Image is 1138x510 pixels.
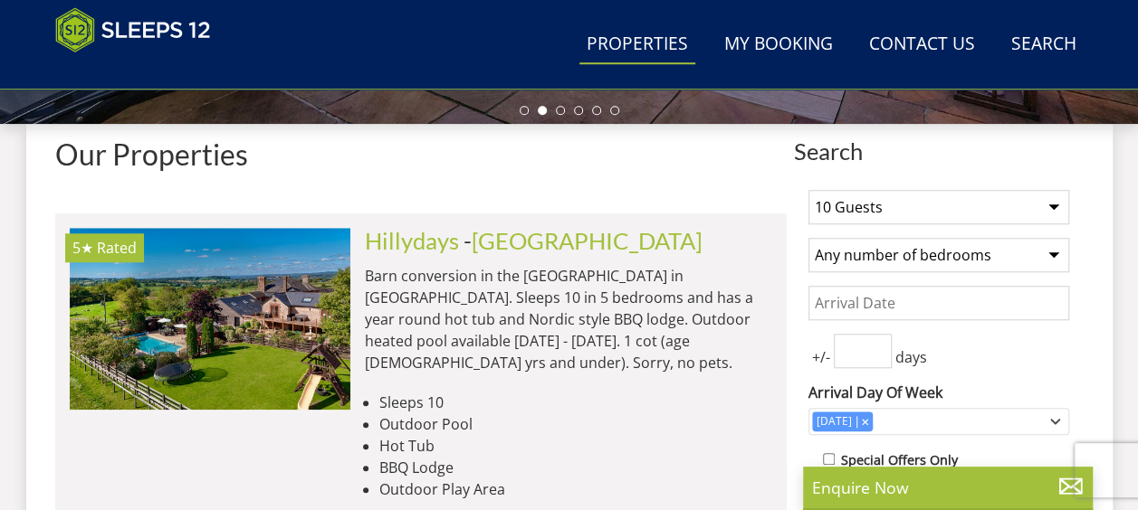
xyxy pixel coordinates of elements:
a: [GEOGRAPHIC_DATA] [472,227,703,254]
label: Arrival Day Of Week [808,382,1069,403]
h1: Our Properties [55,138,787,170]
div: Combobox [808,408,1069,435]
span: - [464,227,703,254]
a: Properties [579,24,695,65]
span: +/- [808,346,834,368]
label: Special Offers Only [841,450,958,470]
input: Arrival Date [808,286,1069,320]
a: Search [1004,24,1084,65]
li: Hot Tub [379,435,772,457]
li: BBQ Lodge [379,457,772,478]
span: Rated [97,238,137,258]
li: Outdoor Pool [379,413,772,435]
li: Sleeps 10 [379,392,772,413]
span: Hillydays has a 5 star rating under the Quality in Tourism Scheme [72,238,93,258]
img: hillydays-holiday-home-accommodation-devon-sleeping-10.original.jpg [70,228,350,409]
div: [DATE] [812,413,856,430]
a: 5★ Rated [70,228,350,409]
span: days [892,346,931,368]
li: Outdoor Play Area [379,478,772,500]
a: My Booking [717,24,840,65]
p: Enquire Now [812,476,1084,499]
span: Search [794,138,1084,164]
a: Contact Us [862,24,982,65]
img: Sleeps 12 [55,7,211,52]
iframe: Customer reviews powered by Trustpilot [46,63,236,79]
a: Hillydays [365,227,459,254]
p: Barn conversion in the [GEOGRAPHIC_DATA] in [GEOGRAPHIC_DATA]. Sleeps 10 in 5 bedrooms and has a ... [365,265,772,373]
